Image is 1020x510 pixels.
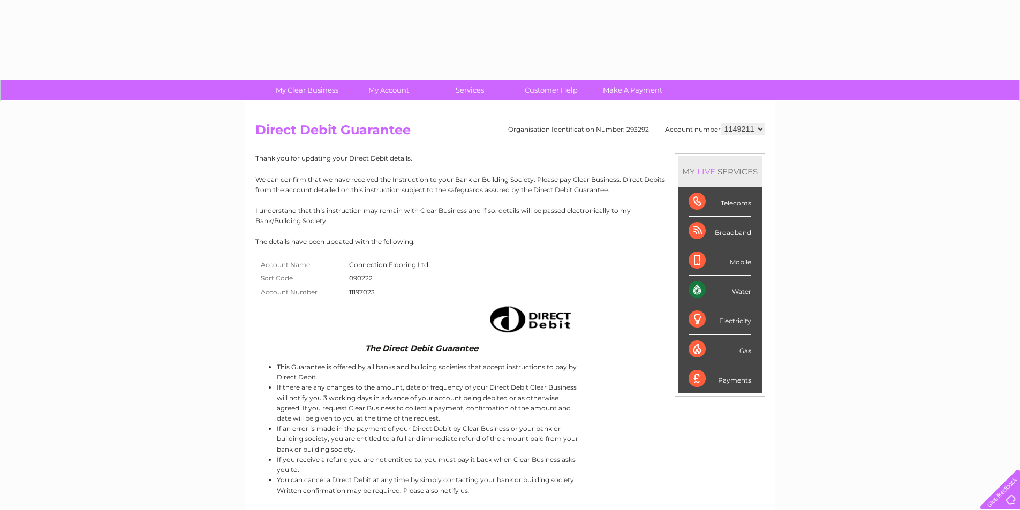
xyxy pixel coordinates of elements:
td: 11197023 [346,285,431,299]
div: Water [689,276,751,305]
li: This Guarantee is offered by all banks and building societies that accept instructions to pay by ... [277,362,580,382]
th: Account Number [255,285,346,299]
td: Connection Flooring Ltd [346,258,431,272]
div: MY SERVICES [678,156,762,187]
li: If an error is made in the payment of your Direct Debit by Clear Business or your bank or buildin... [277,423,580,454]
div: Payments [689,364,751,393]
p: We can confirm that we have received the Instruction to your Bank or Building Society. Please pay... [255,174,765,195]
a: Make A Payment [588,80,677,100]
div: Electricity [689,305,751,334]
div: Telecoms [689,187,751,217]
li: If you receive a refund you are not entitled to, you must pay it back when Clear Business asks yo... [277,454,580,475]
td: 090222 [346,271,431,285]
h2: Direct Debit Guarantee [255,123,765,143]
li: If there are any changes to the amount, date or frequency of your Direct Debit Clear Business wil... [277,382,580,423]
p: I understand that this instruction may remain with Clear Business and if so, details will be pass... [255,205,765,226]
img: Direct Debit image [480,302,578,337]
li: You can cancel a Direct Debit at any time by simply contacting your bank or building society. Wri... [277,475,580,495]
p: The details have been updated with the following: [255,237,765,247]
a: Customer Help [507,80,595,100]
a: Services [426,80,514,100]
div: Organisation Identification Number: 293292 Account number [508,123,765,135]
th: Sort Code [255,271,346,285]
div: Gas [689,335,751,364]
a: My Account [344,80,433,100]
th: Account Name [255,258,346,272]
td: The Direct Debit Guarantee [255,341,580,355]
p: Thank you for updating your Direct Debit details. [255,153,765,163]
div: LIVE [695,166,717,177]
a: My Clear Business [263,80,351,100]
div: Broadband [689,217,751,246]
div: Mobile [689,246,751,276]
